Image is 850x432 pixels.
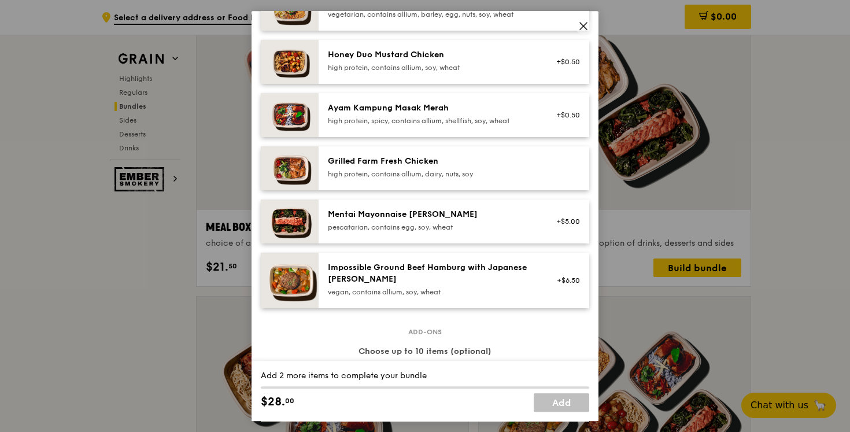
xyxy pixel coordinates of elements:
[261,346,589,357] div: Choose up to 10 items (optional)
[328,156,535,167] div: Grilled Farm Fresh Chicken
[328,116,535,125] div: high protein, spicy, contains allium, shellfish, soy, wheat
[328,287,535,297] div: vegan, contains allium, soy, wheat
[549,57,580,67] div: +$0.50
[404,327,446,337] span: Add-ons
[328,10,535,19] div: vegetarian, contains allium, barley, egg, nuts, soy, wheat
[261,253,319,308] img: daily_normal_HORZ-Impossible-Hamburg-With-Japanese-Curry.jpg
[534,393,589,412] a: Add
[549,217,580,226] div: +$5.00
[328,223,535,232] div: pescatarian, contains egg, soy, wheat
[261,93,319,137] img: daily_normal_Ayam_Kampung_Masak_Merah_Horizontal_.jpg
[261,40,319,84] img: daily_normal_Honey_Duo_Mustard_Chicken__Horizontal_.jpg
[328,262,535,285] div: Impossible Ground Beef Hamburg with Japanese [PERSON_NAME]
[285,396,294,405] span: 00
[549,276,580,285] div: +$6.50
[328,63,535,72] div: high protein, contains allium, soy, wheat
[328,209,535,220] div: Mentai Mayonnaise [PERSON_NAME]
[328,169,535,179] div: high protein, contains allium, dairy, nuts, soy
[549,110,580,120] div: +$0.50
[261,200,319,243] img: daily_normal_Mentai-Mayonnaise-Aburi-Salmon-HORZ.jpg
[328,49,535,61] div: Honey Duo Mustard Chicken
[261,370,589,382] div: Add 2 more items to complete your bundle
[261,146,319,190] img: daily_normal_HORZ-Grilled-Farm-Fresh-Chicken.jpg
[261,393,285,411] span: $28.
[328,102,535,114] div: Ayam Kampung Masak Merah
